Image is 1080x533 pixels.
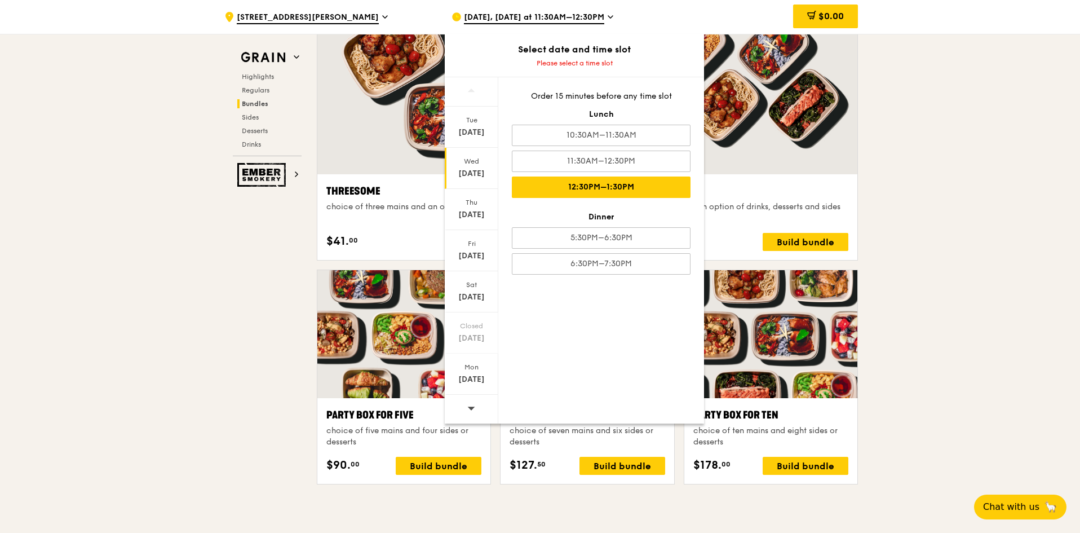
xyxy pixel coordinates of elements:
[512,109,691,120] div: Lunch
[446,333,497,344] div: [DATE]
[242,86,269,94] span: Regulars
[579,457,665,475] div: Build bundle
[242,127,268,135] span: Desserts
[537,460,546,469] span: 50
[242,113,259,121] span: Sides
[601,201,848,213] div: choice of five mains and an option of drinks, desserts and sides
[446,239,497,248] div: Fri
[326,457,351,474] span: $90.
[763,457,848,475] div: Build bundle
[601,183,848,199] div: Fivesome
[446,374,497,385] div: [DATE]
[396,457,481,475] div: Build bundle
[326,233,349,250] span: $41.
[326,183,573,199] div: Threesome
[512,212,691,223] div: Dinner
[446,168,497,179] div: [DATE]
[464,12,604,24] span: [DATE], [DATE] at 11:30AM–12:30PM
[512,177,691,198] div: 12:30PM–1:30PM
[349,236,358,245] span: 00
[512,253,691,275] div: 6:30PM–7:30PM
[446,292,497,303] div: [DATE]
[446,250,497,262] div: [DATE]
[445,43,704,56] div: Select date and time slot
[446,363,497,372] div: Mon
[237,12,379,24] span: [STREET_ADDRESS][PERSON_NAME]
[446,280,497,289] div: Sat
[1044,500,1057,514] span: 🦙
[693,407,848,423] div: Party Box for Ten
[326,407,481,423] div: Party Box for Five
[983,500,1039,514] span: Chat with us
[693,425,848,448] div: choice of ten mains and eight sides or desserts
[512,227,691,249] div: 5:30PM–6:30PM
[510,457,537,474] span: $127.
[512,125,691,146] div: 10:30AM–11:30AM
[351,460,360,469] span: 00
[445,59,704,68] div: Please select a time slot
[974,495,1066,519] button: Chat with us🦙
[512,91,691,102] div: Order 15 minutes before any time slot
[237,163,289,187] img: Ember Smokery web logo
[446,116,497,125] div: Tue
[693,457,722,474] span: $178.
[446,127,497,138] div: [DATE]
[446,209,497,221] div: [DATE]
[326,201,573,213] div: choice of three mains and an option of drinks, desserts and sides
[818,11,844,21] span: $0.00
[242,100,268,108] span: Bundles
[446,198,497,207] div: Thu
[722,460,731,469] span: 00
[446,157,497,166] div: Wed
[512,151,691,172] div: 11:30AM–12:30PM
[242,73,274,81] span: Highlights
[510,425,665,448] div: choice of seven mains and six sides or desserts
[237,47,289,68] img: Grain web logo
[763,233,848,251] div: Build bundle
[446,321,497,331] div: Closed
[326,425,481,448] div: choice of five mains and four sides or desserts
[242,140,261,148] span: Drinks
